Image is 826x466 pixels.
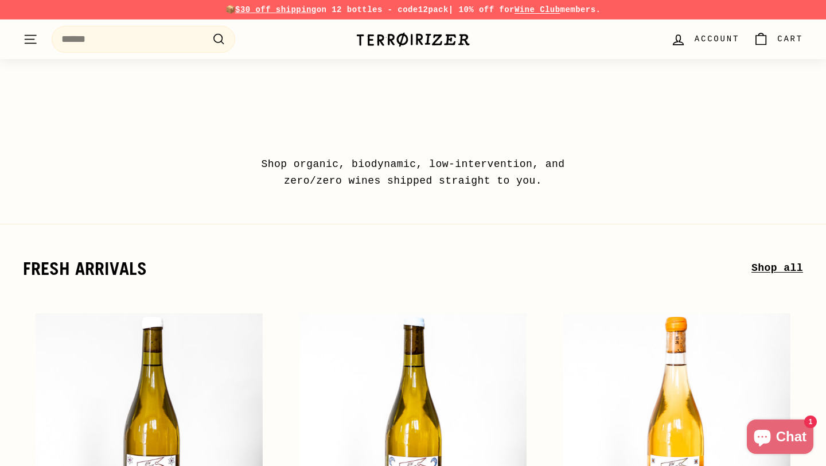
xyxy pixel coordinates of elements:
[743,420,817,457] inbox-online-store-chat: Shopify online store chat
[777,33,803,45] span: Cart
[23,3,803,16] p: 📦 on 12 bottles - code | 10% off for members.
[695,33,739,45] span: Account
[23,259,751,278] h2: fresh arrivals
[235,156,591,189] p: Shop organic, biodynamic, low-intervention, and zero/zero wines shipped straight to you.
[746,22,810,56] a: Cart
[515,5,560,14] a: Wine Club
[418,5,449,14] strong: 12pack
[235,5,317,14] span: $30 off shipping
[751,260,803,277] a: Shop all
[664,22,746,56] a: Account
